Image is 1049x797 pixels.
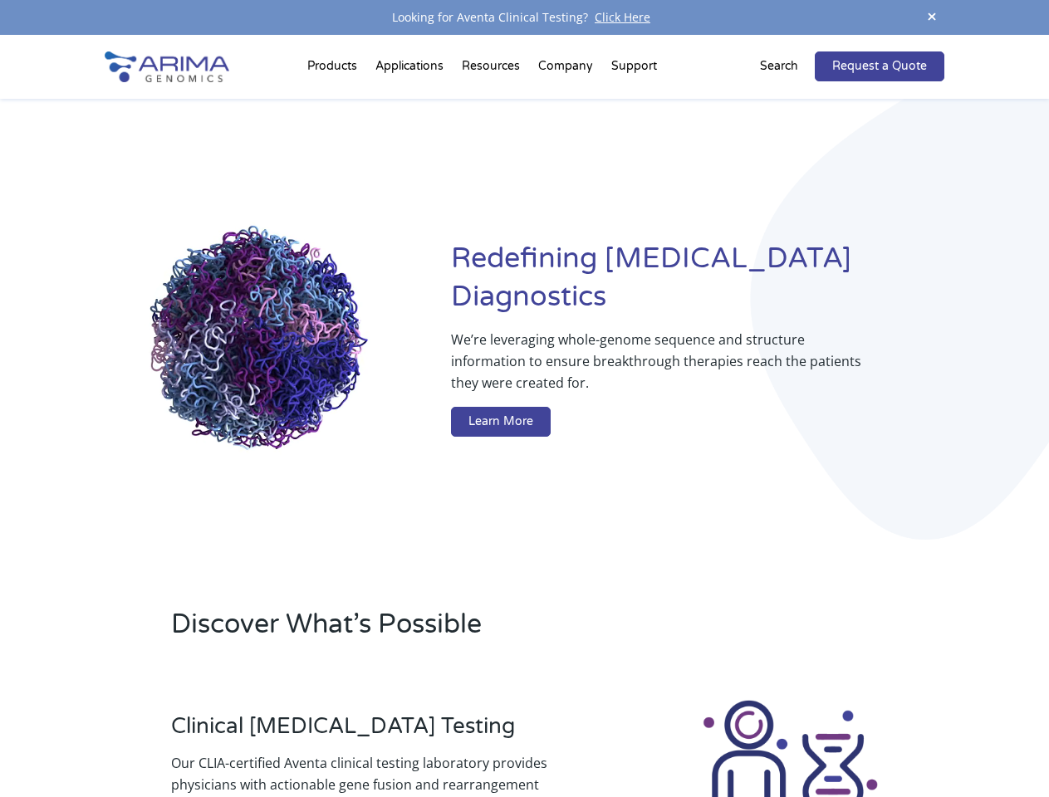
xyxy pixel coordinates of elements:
p: We’re leveraging whole-genome sequence and structure information to ensure breakthrough therapies... [451,329,878,407]
h1: Redefining [MEDICAL_DATA] Diagnostics [451,240,944,329]
p: Search [760,56,798,77]
h2: Discover What’s Possible [171,606,723,656]
div: Looking for Aventa Clinical Testing? [105,7,944,28]
a: Click Here [588,9,657,25]
iframe: Chat Widget [966,717,1049,797]
h3: Clinical [MEDICAL_DATA] Testing [171,713,590,752]
img: Arima-Genomics-logo [105,51,229,82]
a: Learn More [451,407,551,437]
a: Request a Quote [815,51,944,81]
